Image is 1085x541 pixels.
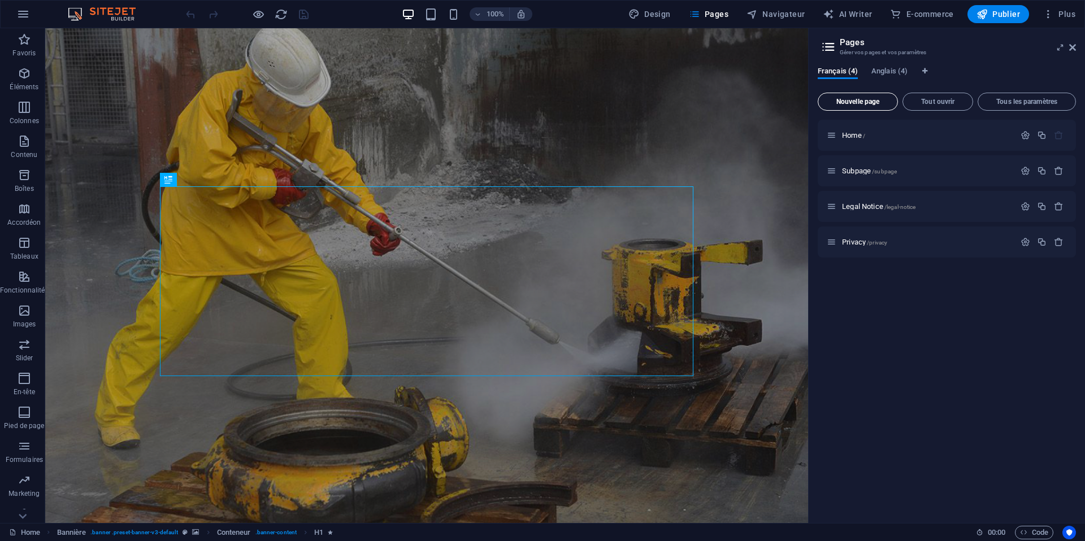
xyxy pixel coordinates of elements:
button: reload [274,7,288,21]
div: Dupliquer [1037,166,1047,176]
p: Favoris [12,49,36,58]
button: E-commerce [886,5,958,23]
div: Dupliquer [1037,130,1047,140]
img: Editor Logo [65,7,150,21]
h6: 100% [487,7,505,21]
p: Tableaux [10,252,38,261]
span: Navigateur [747,8,805,20]
button: Usercentrics [1062,526,1076,539]
p: Pied de page [4,421,44,430]
button: Nouvelle page [818,93,898,111]
div: Home/ [839,132,1015,139]
span: Cliquez pour sélectionner. Double-cliquez pour modifier. [217,526,251,539]
div: Paramètres [1021,237,1030,247]
span: Nouvelle page [823,98,893,105]
button: Cliquez ici pour quitter le mode Aperçu et poursuivre l'édition. [251,7,265,21]
span: 00 00 [988,526,1005,539]
div: Paramètres [1021,130,1030,140]
button: Design [624,5,675,23]
button: AI Writer [818,5,876,23]
span: /legal-notice [884,204,916,210]
p: Slider [16,354,33,363]
nav: breadcrumb [57,526,333,539]
i: Lors du redimensionnement, ajuster automatiquement le niveau de zoom en fonction de l'appareil sé... [516,9,526,19]
button: Publier [967,5,1029,23]
span: /subpage [872,168,897,174]
span: Plus [1043,8,1075,20]
button: Code [1015,526,1053,539]
span: . banner-content [255,526,297,539]
span: E-commerce [890,8,953,20]
span: Cliquez pour ouvrir la page. [842,131,865,139]
button: Pages [684,5,733,23]
button: Navigateur [742,5,809,23]
span: Tous les paramètres [983,98,1071,105]
span: . banner .preset-banner-v3-default [90,526,178,539]
span: / [863,133,865,139]
div: Paramètres [1021,202,1030,211]
button: Tous les paramètres [978,93,1076,111]
span: Cliquez pour ouvrir la page. [842,238,887,246]
div: Paramètres [1021,166,1030,176]
button: Tout ouvrir [902,93,973,111]
p: Accordéon [7,218,41,227]
div: Supprimer [1054,202,1064,211]
div: Legal Notice/legal-notice [839,203,1015,210]
span: Code [1020,526,1048,539]
span: Cliquez pour sélectionner. Double-cliquez pour modifier. [57,526,86,539]
span: Tout ouvrir [908,98,968,105]
span: Cliquez pour ouvrir la page. [842,167,897,175]
p: Contenu [11,150,37,159]
div: Privacy/privacy [839,238,1015,246]
span: Design [628,8,671,20]
div: Supprimer [1054,237,1064,247]
span: /privacy [867,239,887,246]
span: Legal Notice [842,202,915,211]
i: Cet élément contient une animation. [328,529,333,535]
i: Cet élément est une présélection personnalisable. [183,529,188,535]
div: Onglets langues [818,67,1076,88]
span: Français (4) [818,64,858,80]
p: Boîtes [15,184,34,193]
div: Design (Ctrl+Alt+Y) [624,5,675,23]
button: Plus [1038,5,1080,23]
p: En-tête [14,387,35,396]
a: Cliquez pour annuler la sélection. Double-cliquez pour ouvrir Pages. [9,526,40,539]
i: Cet élément contient un arrière-plan. [192,529,199,535]
div: La page de départ ne peut pas être supprimée. [1054,130,1064,140]
p: Marketing [8,489,40,498]
span: Publier [976,8,1020,20]
span: AI Writer [823,8,872,20]
span: Anglais (4) [871,64,908,80]
h3: Gérer vos pages et vos paramètres [840,47,1053,58]
h6: Durée de la session [976,526,1006,539]
span: Cliquez pour sélectionner. Double-cliquez pour modifier. [314,526,323,539]
p: Formulaires [6,455,43,464]
p: Colonnes [10,116,39,125]
span: : [996,528,997,536]
h2: Pages [840,37,1076,47]
p: Images [13,320,36,329]
p: Éléments [10,82,38,91]
div: Subpage/subpage [839,167,1015,174]
button: 100% [470,7,510,21]
div: Dupliquer [1037,237,1047,247]
span: Pages [689,8,728,20]
div: Dupliquer [1037,202,1047,211]
div: Supprimer [1054,166,1064,176]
